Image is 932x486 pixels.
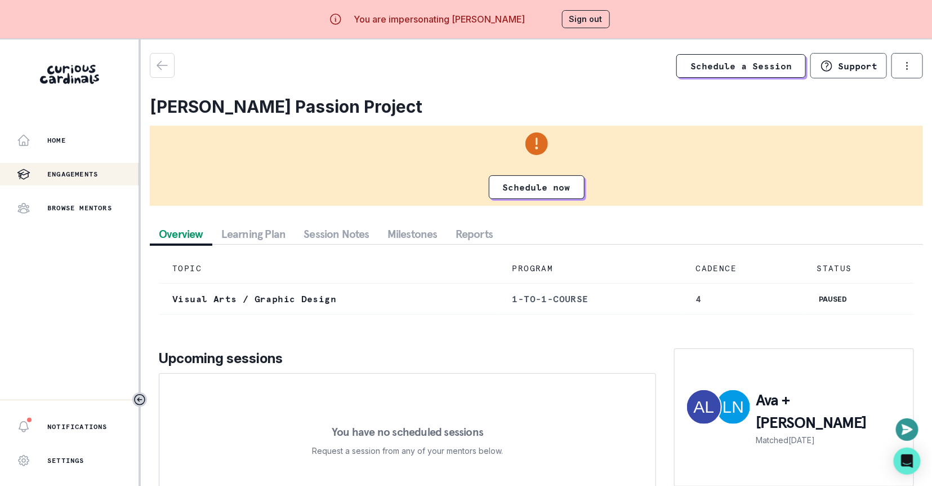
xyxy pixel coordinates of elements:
p: Support [838,60,877,72]
p: Matched [DATE] [756,434,902,446]
button: Reports [447,224,502,244]
h2: [PERSON_NAME] Passion Project [150,96,923,117]
button: Milestones [378,224,447,244]
button: options [891,53,923,78]
a: Schedule now [489,175,585,199]
td: 4 [683,284,804,315]
button: Support [810,53,887,78]
button: Overview [150,224,212,244]
td: TOPIC [159,254,499,284]
p: Notifications [47,422,108,431]
button: Learning Plan [212,224,295,244]
td: STATUS [804,254,914,284]
p: You are impersonating [PERSON_NAME] [354,12,525,26]
p: Browse Mentors [47,204,112,213]
p: Ava + [PERSON_NAME] [756,389,902,434]
a: Schedule a Session [676,54,806,78]
p: You have no scheduled sessions [332,426,483,438]
p: Settings [47,456,84,465]
img: Liesl Nelson [716,390,750,424]
button: Toggle sidebar [132,392,147,407]
p: Engagements [47,170,98,179]
button: Open or close messaging widget [896,418,918,441]
button: Session Notes [295,224,378,244]
p: Request a session from any of your mentors below. [312,444,503,458]
td: Visual Arts / Graphic Design [159,284,499,315]
div: Open Intercom Messenger [894,448,921,475]
p: Home [47,136,66,145]
img: Ava Levinson [687,390,721,424]
p: Upcoming sessions [159,348,656,369]
img: Curious Cardinals Logo [40,65,99,84]
td: PROGRAM [499,254,683,284]
td: CADENCE [683,254,804,284]
button: Sign out [562,10,610,28]
span: paused [817,294,850,305]
td: 1-to-1-course [499,284,683,315]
